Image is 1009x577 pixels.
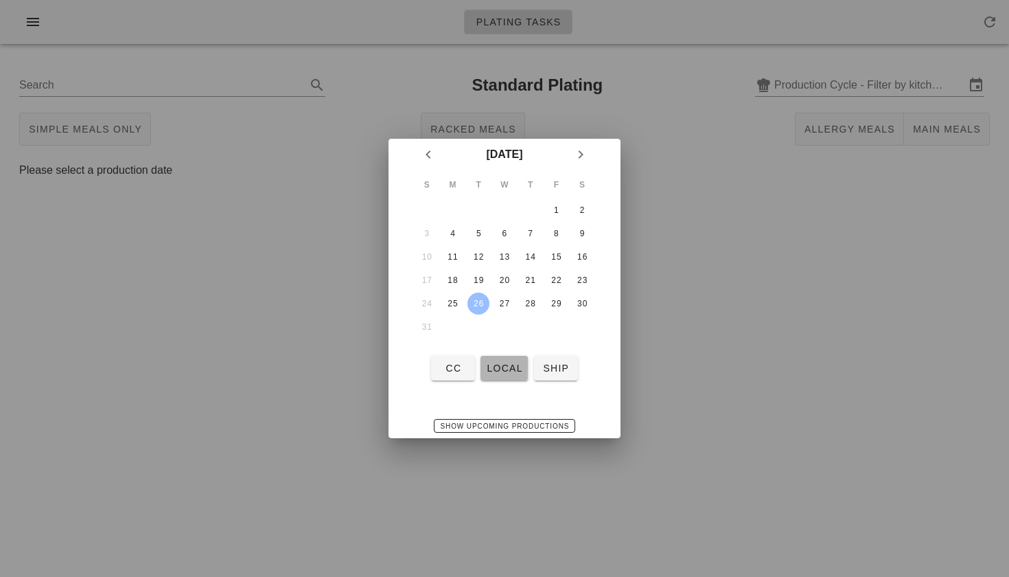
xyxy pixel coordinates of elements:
[570,172,594,198] th: S
[467,293,489,315] button: 26
[545,299,567,308] div: 29
[571,252,593,262] div: 16
[545,293,567,315] button: 29
[467,246,489,268] button: 12
[467,252,489,262] div: 12
[545,275,567,285] div: 22
[520,229,542,238] div: 7
[520,223,542,245] button: 7
[544,172,569,198] th: F
[480,142,528,168] button: [DATE]
[486,363,522,374] span: local
[416,142,441,167] button: Previous month
[440,422,570,430] span: Show Upcoming Productions
[571,299,593,308] div: 30
[467,229,489,238] div: 5
[568,142,593,167] button: Next month
[534,356,578,381] button: ship
[571,275,593,285] div: 23
[520,299,542,308] div: 28
[441,172,465,198] th: M
[545,246,567,268] button: 15
[442,252,464,262] div: 11
[442,229,464,238] div: 4
[571,269,593,291] button: 23
[494,293,515,315] button: 27
[545,205,567,215] div: 1
[442,246,464,268] button: 11
[520,246,542,268] button: 14
[494,252,515,262] div: 13
[494,229,515,238] div: 6
[492,172,517,198] th: W
[466,172,491,198] th: T
[494,275,515,285] div: 20
[571,223,593,245] button: 9
[431,356,475,381] button: CC
[518,172,543,198] th: T
[415,172,439,198] th: S
[467,299,489,308] div: 26
[437,363,469,374] span: CC
[494,246,515,268] button: 13
[442,269,464,291] button: 18
[494,223,515,245] button: 6
[545,252,567,262] div: 15
[520,275,542,285] div: 21
[467,269,489,291] button: 19
[494,269,515,291] button: 20
[442,275,464,285] div: 18
[545,269,567,291] button: 22
[442,293,464,315] button: 25
[571,199,593,221] button: 2
[545,223,567,245] button: 8
[480,356,528,381] button: local
[545,199,567,221] button: 1
[442,223,464,245] button: 4
[494,299,515,308] div: 27
[571,205,593,215] div: 2
[545,229,567,238] div: 8
[442,299,464,308] div: 25
[540,363,572,374] span: ship
[520,269,542,291] button: 21
[520,252,542,262] div: 14
[571,293,593,315] button: 30
[467,275,489,285] div: 19
[520,293,542,315] button: 28
[467,223,489,245] button: 5
[434,419,576,433] button: Show Upcoming Productions
[571,229,593,238] div: 9
[571,246,593,268] button: 16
